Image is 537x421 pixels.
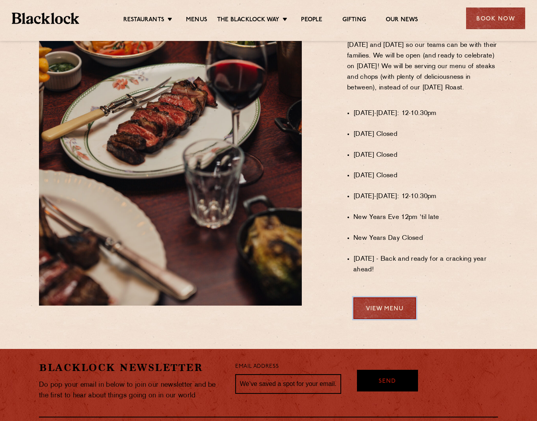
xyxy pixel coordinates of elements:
input: We’ve saved a spot for your email... [235,374,341,394]
li: [DATE] - Back and ready for a cracking year ahead! [353,254,498,275]
a: The Blacklock Way [217,16,279,25]
li: [DATE] Closed [353,171,498,181]
a: People [301,16,322,25]
div: Book Now [466,7,525,29]
li: [DATE]-[DATE]: 12-10.30pm [353,191,498,202]
a: Restaurants [123,16,164,25]
p: We’ll be taking a little break over the festive period with the restaurants closed on [DATE], [DA... [347,19,498,104]
a: Our News [386,16,418,25]
a: View Menu [353,297,416,319]
li: [DATE] Closed [353,129,498,140]
a: Menus [186,16,207,25]
a: Gifting [342,16,366,25]
label: Email Address [235,362,279,371]
img: BL_Textured_Logo-footer-cropped.svg [12,13,79,24]
li: [DATE] Closed [353,150,498,161]
li: New Years Day Closed [353,233,498,244]
h2: Blacklock Newsletter [39,361,223,375]
li: [DATE]-[DATE]: 12-10.30pm [353,108,498,119]
span: Send [379,377,396,386]
li: New Years Eve 12pm 'til late [353,212,498,223]
p: Do pop your email in below to join our newsletter and be the first to hear about things going on ... [39,380,223,401]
